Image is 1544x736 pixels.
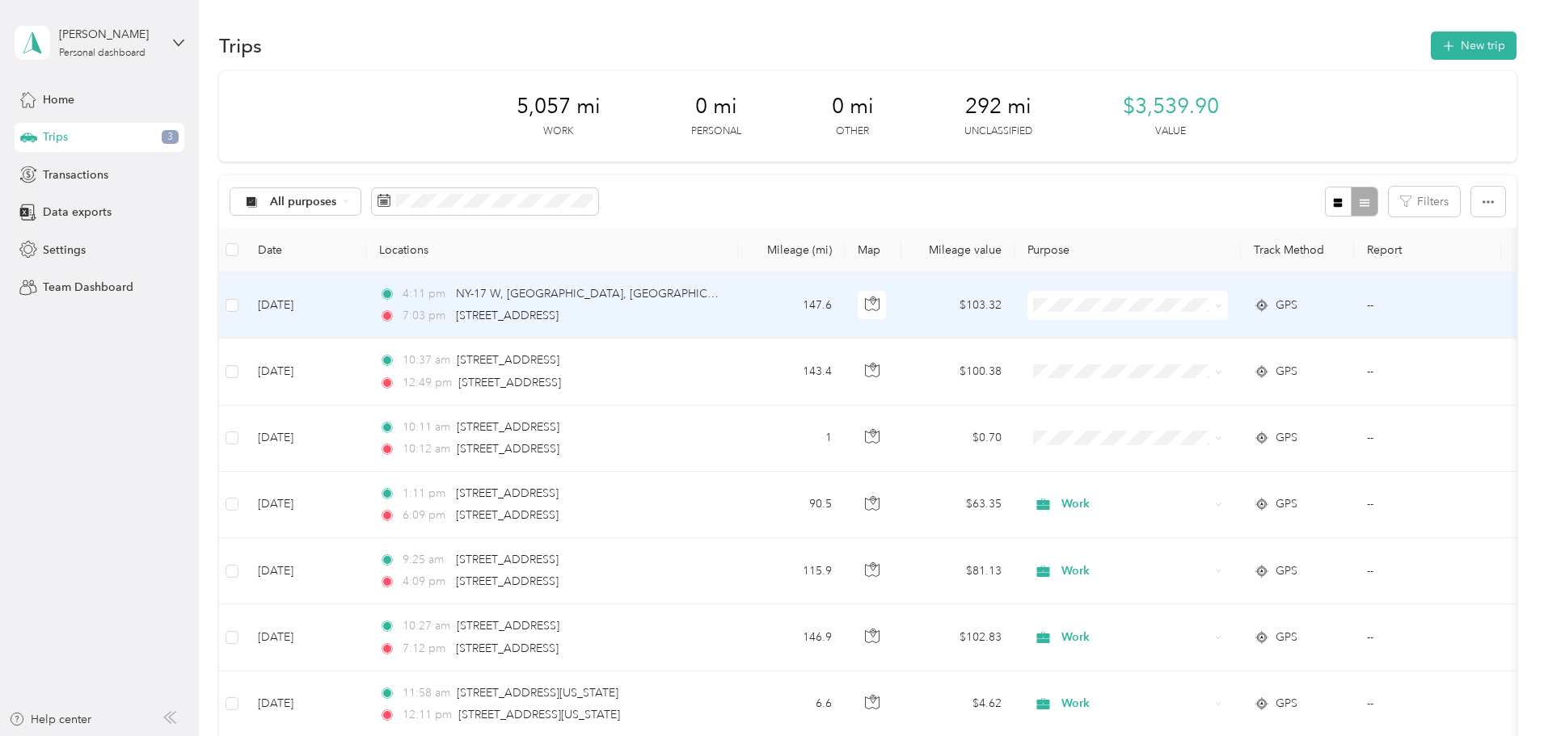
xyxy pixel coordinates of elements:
[403,706,452,724] span: 12:11 pm
[1015,228,1241,272] th: Purpose
[901,472,1015,538] td: $63.35
[738,538,845,604] td: 115.9
[245,406,366,472] td: [DATE]
[403,551,449,569] span: 9:25 am
[456,486,559,500] span: [STREET_ADDRESS]
[836,124,869,139] p: Other
[1453,646,1544,736] iframe: Everlance-gr Chat Button Frame
[1354,472,1501,538] td: --
[456,553,559,566] span: [STREET_ADDRESS]
[901,538,1015,604] td: $81.13
[1276,562,1297,580] span: GPS
[403,418,450,436] span: 10:11 am
[738,472,845,538] td: 90.5
[219,37,262,54] h1: Trips
[1241,228,1354,272] th: Track Method
[43,166,108,183] span: Transactions
[738,339,845,405] td: 143.4
[691,124,741,139] p: Personal
[1276,495,1297,513] span: GPS
[458,376,561,389] span: [STREET_ADDRESS]
[457,442,559,456] span: [STREET_ADDRESS]
[517,94,601,120] span: 5,057 mi
[366,228,738,272] th: Locations
[245,538,366,604] td: [DATE]
[1354,406,1501,472] td: --
[1354,604,1501,671] td: --
[456,287,746,301] span: NY-17 W, [GEOGRAPHIC_DATA], [GEOGRAPHIC_DATA]
[1061,629,1209,646] span: Work
[901,339,1015,405] td: $100.38
[1276,695,1297,713] span: GPS
[1276,297,1297,314] span: GPS
[403,640,449,658] span: 7:12 pm
[245,272,366,339] td: [DATE]
[901,272,1015,339] td: $103.32
[1061,495,1209,513] span: Work
[458,708,620,721] span: [STREET_ADDRESS][US_STATE]
[1061,695,1209,713] span: Work
[738,272,845,339] td: 147.6
[403,374,452,392] span: 12:49 pm
[457,353,559,367] span: [STREET_ADDRESS]
[43,91,74,108] span: Home
[965,94,1031,120] span: 292 mi
[901,604,1015,671] td: $102.83
[1061,562,1209,580] span: Work
[457,686,618,700] span: [STREET_ADDRESS][US_STATE]
[403,507,449,524] span: 6:09 pm
[457,420,559,434] span: [STREET_ADDRESS]
[403,684,450,702] span: 11:58 am
[543,124,573,139] p: Work
[1431,32,1517,60] button: New trip
[403,485,449,503] span: 1:11 pm
[456,309,559,322] span: [STREET_ADDRESS]
[1123,94,1219,120] span: $3,539.90
[901,406,1015,472] td: $0.70
[456,641,559,655] span: [STREET_ADDRESS]
[245,228,366,272] th: Date
[43,204,112,221] span: Data exports
[59,26,160,43] div: [PERSON_NAME]
[162,130,179,145] span: 3
[738,406,845,472] td: 1
[43,128,68,145] span: Trips
[403,617,450,635] span: 10:27 am
[832,94,874,120] span: 0 mi
[43,242,86,259] span: Settings
[456,508,559,522] span: [STREET_ADDRESS]
[695,94,737,120] span: 0 mi
[901,228,1015,272] th: Mileage value
[845,228,901,272] th: Map
[403,440,450,458] span: 10:12 am
[403,307,449,325] span: 7:03 pm
[245,604,366,671] td: [DATE]
[403,285,449,303] span: 4:11 pm
[1276,629,1297,646] span: GPS
[1276,429,1297,447] span: GPS
[457,619,559,633] span: [STREET_ADDRESS]
[1354,339,1501,405] td: --
[1354,228,1501,272] th: Report
[1354,538,1501,604] td: --
[245,472,366,538] td: [DATE]
[9,711,91,728] button: Help center
[403,351,450,369] span: 10:37 am
[964,124,1032,139] p: Unclassified
[1276,363,1297,381] span: GPS
[1155,124,1186,139] p: Value
[270,196,337,208] span: All purposes
[59,48,146,58] div: Personal dashboard
[403,573,449,591] span: 4:09 pm
[245,339,366,405] td: [DATE]
[738,228,845,272] th: Mileage (mi)
[456,574,559,588] span: [STREET_ADDRESS]
[43,279,133,296] span: Team Dashboard
[1354,272,1501,339] td: --
[1389,187,1460,217] button: Filters
[738,604,845,671] td: 146.9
